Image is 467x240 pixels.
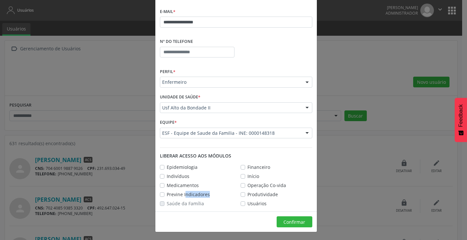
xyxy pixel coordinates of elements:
[283,219,305,225] span: Confirmar
[167,164,198,171] label: Epidemiologia
[162,79,299,85] span: Enfermeiro
[277,216,312,227] button: Confirmar
[160,118,177,128] label: Equipe
[160,37,193,47] label: Nº do Telefone
[167,173,189,180] label: Indivíduos
[458,104,464,127] span: Feedback
[455,98,467,142] button: Feedback - Mostrar pesquisa
[160,92,200,102] label: Unidade de saúde
[167,191,210,198] label: Previne Indicadores
[160,67,175,77] label: Perfil
[247,182,286,189] label: Operação Co-vida
[162,105,299,111] span: Usf Alto da Bondade II
[247,200,267,207] label: Usuários
[247,164,270,171] label: Financeiro
[167,200,204,207] label: Saúde da Família
[162,130,299,136] span: ESF - Equipe de Saude da Familia - INE: 0000148318
[247,173,259,180] label: Início
[160,7,175,17] label: E-mail
[247,191,278,198] label: Produtividade
[167,182,199,189] label: Medicamentos
[160,152,312,159] div: Liberar acesso aos módulos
